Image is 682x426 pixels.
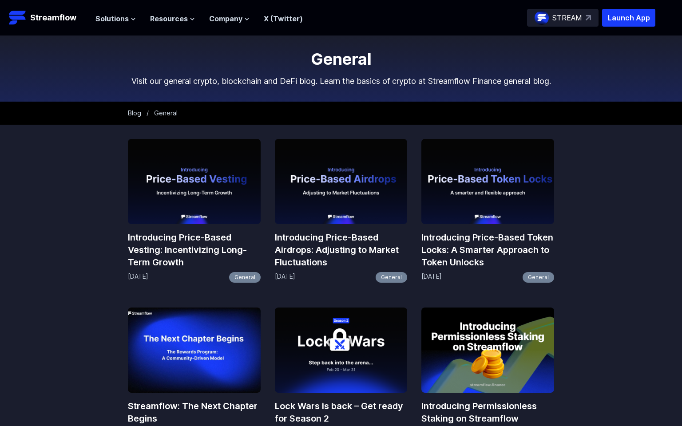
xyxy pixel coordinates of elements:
span: / [147,109,149,117]
img: Introducing Permissionless Staking on Streamflow [421,308,554,393]
p: Visit our general crypto, blockchain and DeFi blog. Learn the basics of crypto at Streamflow Fina... [128,75,554,87]
a: General [229,272,261,283]
a: Lock Wars is back – Get ready for Season 2 [275,400,408,425]
a: Introducing Price-Based Token Locks: A Smarter Approach to Token Unlocks [421,231,554,268]
img: Streamflow: The Next Chapter Begins [128,308,261,393]
a: Introducing Price-Based Vesting: Incentivizing Long-Term Growth [128,231,261,268]
p: [DATE] [421,272,442,283]
a: General [376,272,407,283]
a: Introducing Permissionless Staking on Streamflow [421,400,554,425]
a: Introducing Price-Based Airdrops: Adjusting to Market Fluctuations [275,231,408,268]
button: Launch App [602,9,655,27]
img: Lock Wars is back – Get ready for Season 2 [275,308,408,393]
p: STREAM [552,12,582,23]
img: Introducing Price-Based Token Locks: A Smarter Approach to Token Unlocks [421,139,554,224]
a: Streamflow: The Next Chapter Begins [128,400,261,425]
img: top-right-arrow.svg [586,15,591,20]
a: STREAM [527,9,599,27]
button: Resources [150,13,195,24]
p: [DATE] [128,272,148,283]
a: Streamflow [9,9,87,27]
a: General [523,272,554,283]
img: Introducing Price-Based Vesting: Incentivizing Long-Term Growth [128,139,261,224]
span: Solutions [95,13,129,24]
span: Company [209,13,242,24]
img: streamflow-logo-circle.png [535,11,549,25]
a: X (Twitter) [264,14,303,23]
p: Streamflow [30,12,76,24]
a: Blog [128,109,141,117]
span: Resources [150,13,188,24]
button: Company [209,13,250,24]
button: Solutions [95,13,136,24]
img: Streamflow Logo [9,9,27,27]
h1: General [128,50,554,68]
p: [DATE] [275,272,295,283]
img: Introducing Price-Based Airdrops: Adjusting to Market Fluctuations [275,139,408,224]
span: General [154,109,178,117]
